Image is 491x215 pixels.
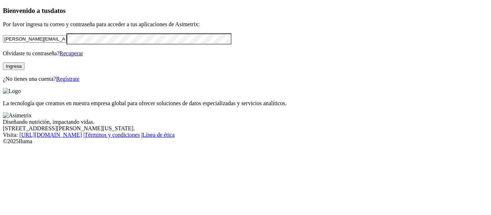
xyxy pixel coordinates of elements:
img: Logo [3,88,21,94]
div: © 2025 Iluma [3,138,488,145]
a: Regístrate [56,76,79,82]
input: Tu correo [3,35,66,43]
p: Por favor ingresa tu correo y contraseña para acceder a tus aplicaciones de Asimetrix: [3,21,488,28]
button: Ingresa [3,62,24,70]
span: datos [50,7,66,14]
div: [STREET_ADDRESS][PERSON_NAME][US_STATE]. [3,125,488,132]
p: La tecnología que creamos en nuestra empresa global para ofrecer soluciones de datos especializad... [3,100,488,107]
div: Diseñando nutrición, impactando vidas. [3,119,488,125]
a: [URL][DOMAIN_NAME] [19,132,82,138]
a: Términos y condiciones [84,132,140,138]
div: Visita : | | [3,132,488,138]
a: Línea de ética [142,132,175,138]
p: Olvidaste tu contraseña? [3,50,488,57]
p: ¿No tienes una cuenta? [3,76,488,82]
img: Asimetrix [3,112,32,119]
h3: Bienvenido a tus [3,7,488,15]
a: Recuperar [59,50,83,56]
